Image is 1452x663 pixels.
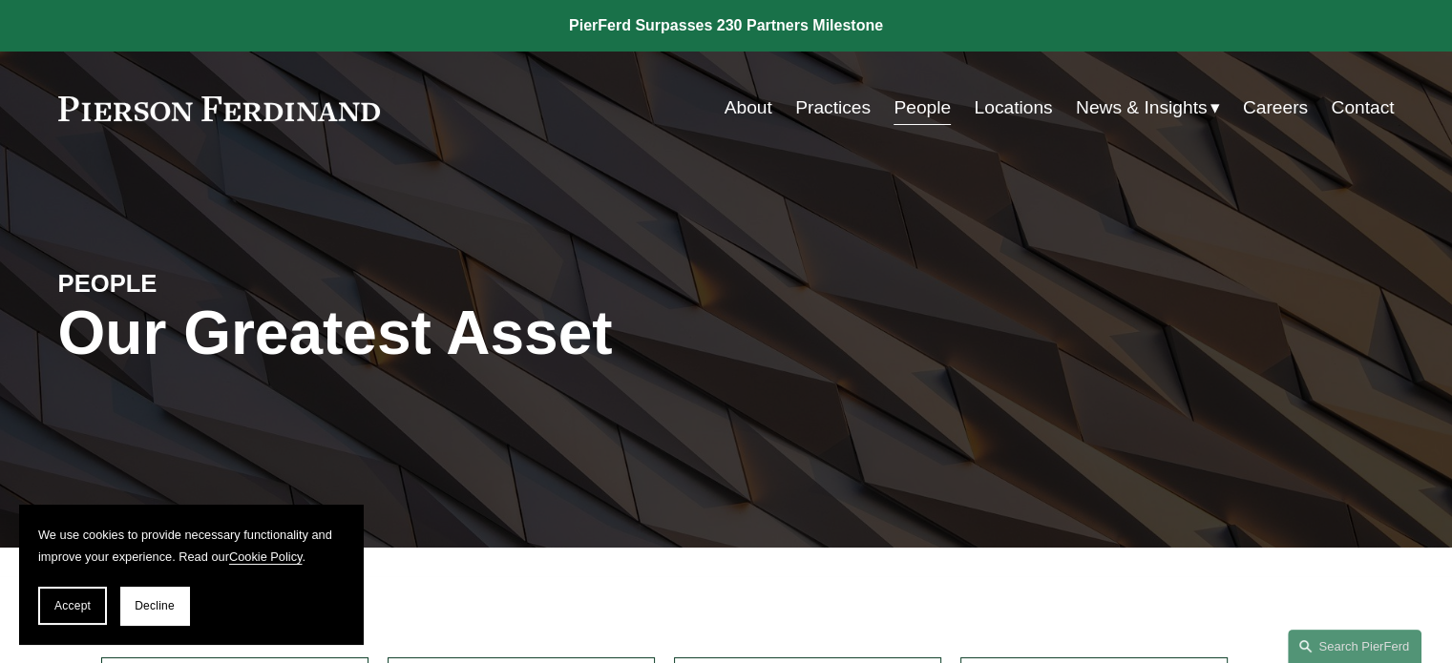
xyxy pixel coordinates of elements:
span: Decline [135,599,175,612]
a: Practices [795,90,871,126]
span: News & Insights [1076,92,1208,125]
h4: PEOPLE [58,268,392,299]
a: People [894,90,951,126]
a: Search this site [1288,630,1421,663]
button: Accept [38,587,107,625]
a: Locations [974,90,1052,126]
a: About [725,90,772,126]
button: Decline [120,587,189,625]
a: Cookie Policy [229,549,303,564]
a: folder dropdown [1076,90,1220,126]
p: We use cookies to provide necessary functionality and improve your experience. Read our . [38,524,344,568]
a: Careers [1243,90,1308,126]
h1: Our Greatest Asset [58,299,949,368]
a: Contact [1331,90,1394,126]
section: Cookie banner [19,505,363,644]
span: Accept [54,599,91,612]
